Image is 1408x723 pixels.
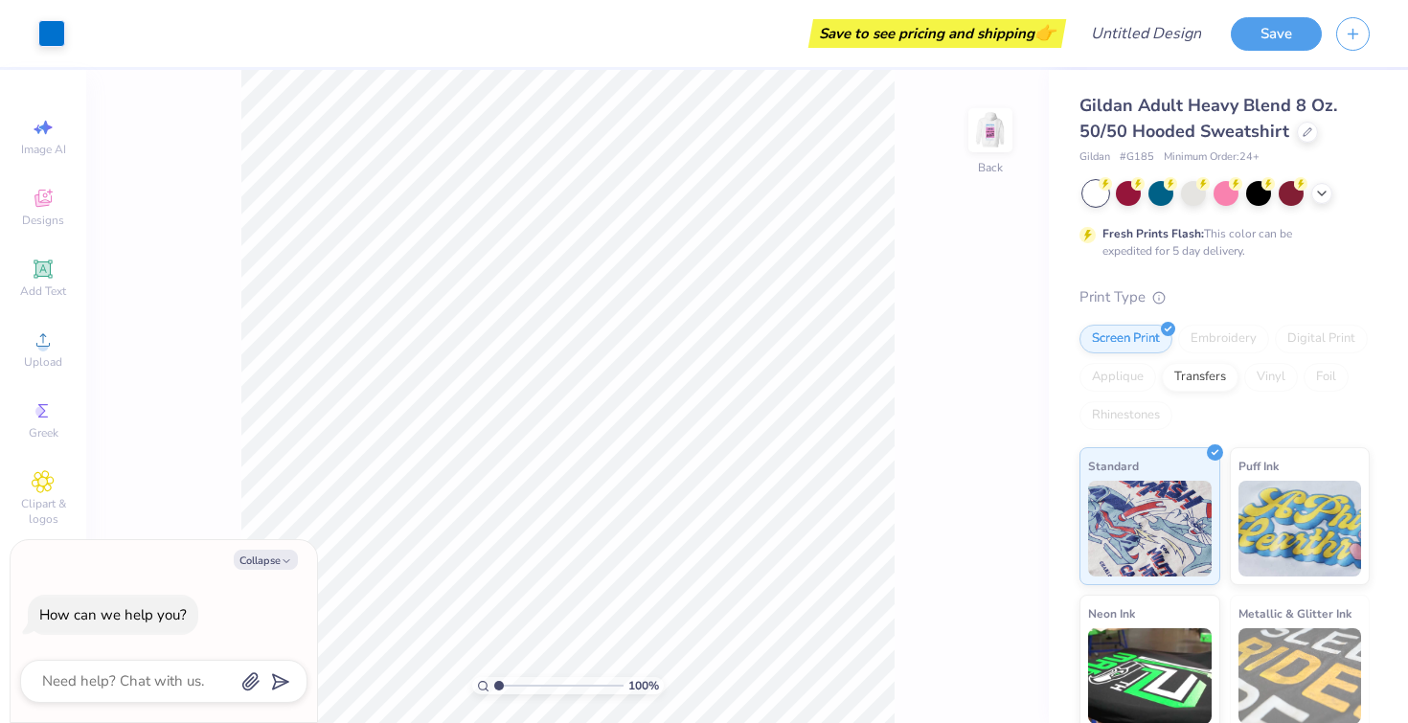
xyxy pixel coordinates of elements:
input: Untitled Design [1076,14,1216,53]
span: Add Text [20,283,66,299]
div: Vinyl [1244,363,1298,392]
button: Collapse [234,550,298,570]
span: Gildan Adult Heavy Blend 8 Oz. 50/50 Hooded Sweatshirt [1079,94,1337,143]
div: Embroidery [1178,325,1269,353]
span: Neon Ink [1088,603,1135,623]
span: Minimum Order: 24 + [1164,149,1260,166]
span: 100 % [628,677,659,694]
img: Puff Ink [1238,481,1362,576]
span: Upload [24,354,62,370]
span: Gildan [1079,149,1110,166]
span: Clipart & logos [10,496,77,527]
div: Back [978,159,1003,176]
div: Screen Print [1079,325,1172,353]
strong: Fresh Prints Flash: [1102,226,1204,241]
div: Applique [1079,363,1156,392]
span: Puff Ink [1238,456,1279,476]
span: Designs [22,213,64,228]
span: Image AI [21,142,66,157]
span: # G185 [1120,149,1154,166]
img: Standard [1088,481,1212,576]
button: Save [1231,17,1322,51]
div: This color can be expedited for 5 day delivery. [1102,225,1338,260]
span: 👉 [1034,21,1056,44]
img: Back [971,111,1010,149]
div: Save to see pricing and shipping [813,19,1061,48]
div: Rhinestones [1079,401,1172,430]
div: Digital Print [1275,325,1368,353]
span: Standard [1088,456,1139,476]
div: How can we help you? [39,605,187,624]
div: Print Type [1079,286,1370,308]
div: Foil [1304,363,1349,392]
span: Metallic & Glitter Ink [1238,603,1351,623]
span: Greek [29,425,58,441]
div: Transfers [1162,363,1238,392]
